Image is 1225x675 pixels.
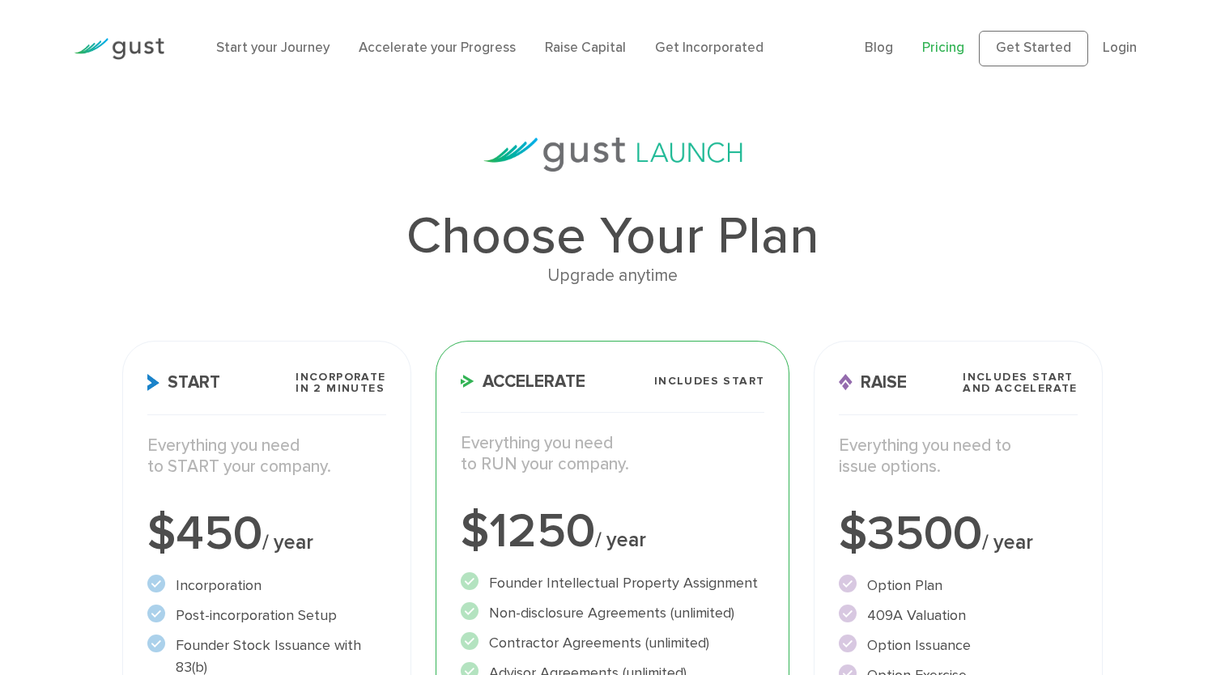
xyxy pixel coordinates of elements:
span: / year [595,528,646,552]
div: $3500 [839,510,1077,558]
div: Upgrade anytime [122,262,1103,290]
div: $1250 [461,507,765,556]
div: $450 [147,510,385,558]
a: Blog [865,40,893,56]
img: gust-launch-logos.svg [483,138,742,172]
img: Accelerate Icon [461,375,474,388]
li: Founder Intellectual Property Assignment [461,572,765,594]
img: Raise Icon [839,374,853,391]
a: Start your Journey [216,40,330,56]
span: Accelerate [461,373,585,390]
a: Accelerate your Progress [359,40,516,56]
span: Includes START [654,376,765,387]
a: Get Incorporated [655,40,763,56]
a: Pricing [922,40,964,56]
li: Post-incorporation Setup [147,605,385,626]
li: Non-disclosure Agreements (unlimited) [461,602,765,624]
li: Incorporation [147,575,385,596]
a: Raise Capital [545,40,626,56]
img: Gust Logo [74,38,164,60]
li: 409A Valuation [839,605,1077,626]
p: Everything you need to issue options. [839,435,1077,478]
span: Includes START and ACCELERATE [963,371,1078,394]
span: Incorporate in 2 Minutes [296,371,385,394]
li: Option Plan [839,575,1077,596]
p: Everything you need to RUN your company. [461,433,765,476]
span: Start [147,374,220,391]
li: Option Issuance [839,635,1077,656]
span: / year [982,530,1033,554]
h1: Choose Your Plan [122,210,1103,262]
li: Contractor Agreements (unlimited) [461,632,765,654]
a: Login [1103,40,1137,56]
span: Raise [839,374,907,391]
a: Get Started [979,31,1088,66]
span: / year [262,530,313,554]
img: Start Icon X2 [147,374,160,391]
p: Everything you need to START your company. [147,435,385,478]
